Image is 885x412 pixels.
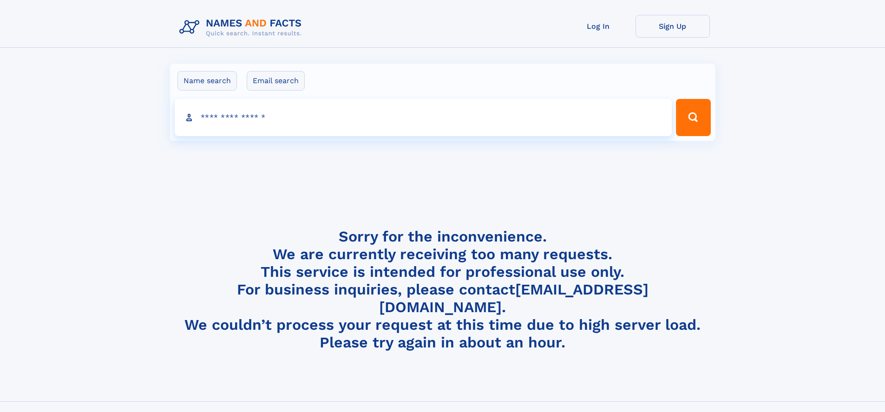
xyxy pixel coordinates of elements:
[176,228,710,352] h4: Sorry for the inconvenience. We are currently receiving too many requests. This service is intend...
[636,15,710,38] a: Sign Up
[379,281,649,316] a: [EMAIL_ADDRESS][DOMAIN_NAME]
[175,99,672,136] input: search input
[247,71,305,91] label: Email search
[676,99,710,136] button: Search Button
[177,71,237,91] label: Name search
[561,15,636,38] a: Log In
[176,15,309,40] img: Logo Names and Facts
